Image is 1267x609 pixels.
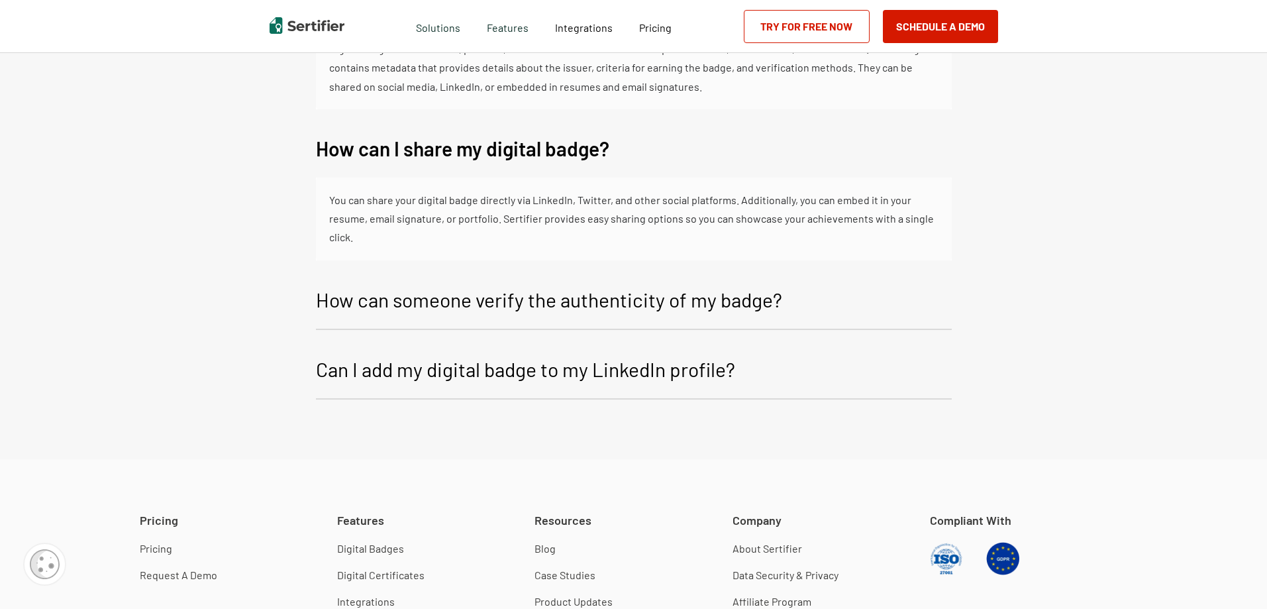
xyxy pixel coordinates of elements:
[337,512,384,529] span: Features
[316,123,952,178] button: How can I share my digital badge?
[639,21,672,34] span: Pricing
[337,542,404,555] a: Digital Badges
[140,569,217,582] a: Request A Demo
[316,27,952,109] div: What are digital badges, and how do they work?
[316,178,952,260] div: How can I share my digital badge?
[316,133,609,164] p: How can I share my digital badge?
[733,542,802,555] a: About Sertifier
[534,569,595,582] a: Case Studies
[555,21,613,34] span: Integrations
[316,353,735,385] p: Can I add my digital badge to my LinkedIn profile?
[930,542,963,575] img: ISO Compliant
[534,595,613,608] a: Product Updates
[140,512,178,529] span: Pricing
[270,17,344,34] img: Sertifier | Digital Credentialing Platform
[534,542,556,555] a: Blog
[140,542,172,555] a: Pricing
[416,18,460,34] span: Solutions
[337,569,425,582] a: Digital Certificates
[986,542,1019,575] img: GDPR Compliant
[329,191,938,247] div: You can share your digital badge directly via LinkedIn, Twitter, and other social platforms. Addi...
[733,595,811,608] a: Affiliate Program
[329,40,938,96] div: Digital badges are verifiable, portable, and shareable credentials that represent a skill, achiev...
[316,284,782,315] p: How can someone verify the authenticity of my badge?
[316,343,952,400] button: Can I add my digital badge to my LinkedIn profile?
[733,569,838,582] a: Data Security & Privacy
[555,18,613,34] a: Integrations
[733,512,782,529] span: Company
[30,549,60,579] img: Cookie Popup Icon
[487,18,529,34] span: Features
[1201,545,1267,609] iframe: Chat Widget
[930,512,1011,529] span: Compliant With
[534,512,591,529] span: Resources
[744,10,870,43] a: Try for Free Now
[337,595,395,608] a: Integrations
[639,18,672,34] a: Pricing
[883,10,998,43] button: Schedule a Demo
[316,274,952,330] button: How can someone verify the authenticity of my badge?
